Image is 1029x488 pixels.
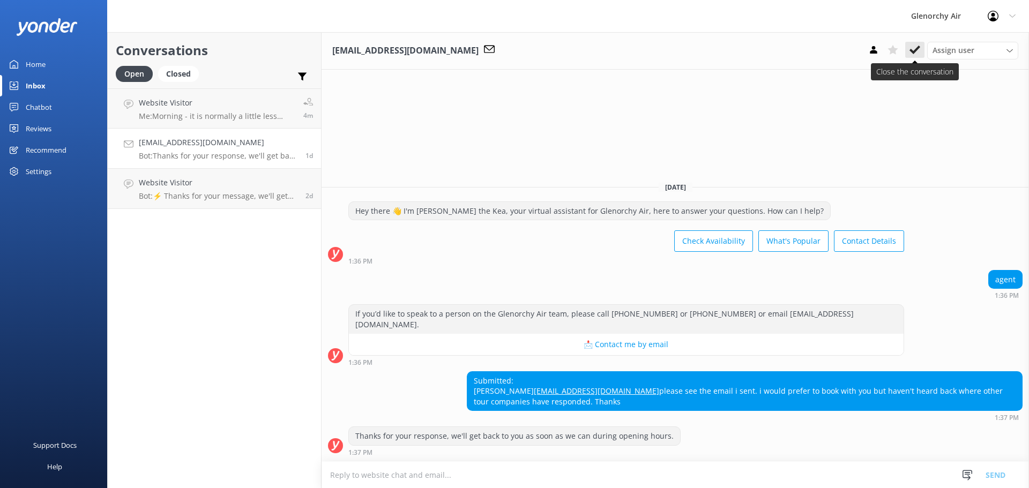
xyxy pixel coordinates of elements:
a: Website VisitorBot:⚡ Thanks for your message, we'll get back to you as soon as we can. You're als... [108,169,321,209]
div: Closed [158,66,199,82]
h2: Conversations [116,40,313,61]
a: [EMAIL_ADDRESS][DOMAIN_NAME] [534,386,659,396]
div: Thanks for your response, we'll get back to you as soon as we can during opening hours. [349,427,680,445]
div: Sep 15 2025 01:37pm (UTC +12:00) Pacific/Auckland [348,448,681,456]
h3: [EMAIL_ADDRESS][DOMAIN_NAME] [332,44,479,58]
strong: 1:36 PM [348,359,372,366]
span: Assign user [933,44,974,56]
span: Sep 17 2025 10:34am (UTC +12:00) Pacific/Auckland [303,111,313,120]
div: Recommend [26,139,66,161]
a: Closed [158,67,204,79]
p: Me: Morning - it is normally a little less quieter than the summer months. All of the vessels hav... [139,111,295,121]
h4: [EMAIL_ADDRESS][DOMAIN_NAME] [139,137,297,148]
strong: 1:36 PM [348,258,372,265]
button: What's Popular [758,230,829,252]
div: Assign User [927,42,1018,59]
div: Inbox [26,75,46,96]
a: Website VisitorMe:Morning - it is normally a little less quieter than the summer months. All of t... [108,88,321,129]
div: Reviews [26,118,51,139]
strong: 1:37 PM [348,449,372,456]
strong: 1:36 PM [995,292,1019,299]
span: Sep 15 2025 02:00am (UTC +12:00) Pacific/Auckland [305,191,313,200]
div: Hey there 👋 I'm [PERSON_NAME] the Kea, your virtual assistant for Glenorchy Air, here to answer y... [349,202,830,220]
div: Help [47,456,62,477]
div: Home [26,54,46,75]
button: Check Availability [674,230,753,252]
h4: Website Visitor [139,177,297,189]
a: [EMAIL_ADDRESS][DOMAIN_NAME]Bot:Thanks for your response, we'll get back to you as soon as we can... [108,129,321,169]
div: Sep 15 2025 01:36pm (UTC +12:00) Pacific/Auckland [348,358,904,366]
p: Bot: Thanks for your response, we'll get back to you as soon as we can during opening hours. [139,151,297,161]
div: Sep 15 2025 01:36pm (UTC +12:00) Pacific/Auckland [348,257,904,265]
span: [DATE] [659,183,692,192]
div: agent [989,271,1022,289]
div: Chatbot [26,96,52,118]
div: Settings [26,161,51,182]
a: Open [116,67,158,79]
div: Sep 15 2025 01:37pm (UTC +12:00) Pacific/Auckland [467,414,1023,421]
div: Open [116,66,153,82]
button: 📩 Contact me by email [349,334,904,355]
div: Support Docs [33,434,77,456]
p: Bot: ⚡ Thanks for your message, we'll get back to you as soon as we can. You're also welcome to k... [139,191,297,201]
div: If you’d like to speak to a person on the Glenorchy Air team, please call [PHONE_NUMBER] or [PHON... [349,305,904,333]
strong: 1:37 PM [995,415,1019,421]
span: Sep 15 2025 01:37pm (UTC +12:00) Pacific/Auckland [305,151,313,160]
div: Sep 15 2025 01:36pm (UTC +12:00) Pacific/Auckland [988,291,1023,299]
div: Submitted: [PERSON_NAME] please see the email i sent. i would prefer to book with you but haven't... [467,372,1022,411]
img: yonder-white-logo.png [16,18,78,36]
button: Contact Details [834,230,904,252]
h4: Website Visitor [139,97,295,109]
